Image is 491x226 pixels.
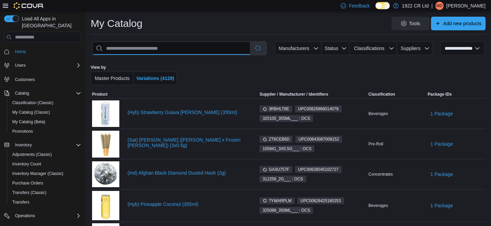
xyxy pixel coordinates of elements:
span: Transfers (Classic) [12,190,46,195]
span: Home [12,47,81,56]
span: Transfers (Classic) [10,189,81,197]
div: Concentrates [367,170,427,178]
button: Customers [1,74,84,84]
button: Transfers (Classic) [7,188,84,197]
button: 1 Package [428,199,456,212]
span: Load All Apps in [GEOGRAPHIC_DATA] [19,15,81,29]
span: 3RBHLT8E [259,106,292,112]
button: Catalog [1,88,84,98]
span: 1 Package [430,141,453,147]
p: [PERSON_NAME] [446,2,486,10]
img: (Hyb) Pineapple Coconut (355ml) [92,191,119,220]
button: Status [322,42,350,55]
a: (Ind) Afghan Black Diamond Dusted Hash (2g) [128,170,247,176]
button: Users [12,61,28,69]
span: My Catalog (Classic) [12,110,50,115]
span: 1 Package [430,202,453,209]
span: Inventory Manager (Classic) [12,171,63,176]
span: Inventory [15,142,32,148]
span: UPC00628425180253 [297,197,344,204]
button: Classifications [349,42,397,55]
img: (Hyb) Strawberry Guava Seltzer (355ml) [92,100,119,127]
span: Customers [12,75,81,83]
button: Suppliers [397,42,432,55]
a: Transfers (Classic) [10,189,49,197]
span: 325105_355ML___ : OCS [259,115,313,122]
span: UPC00843087008152 [295,136,342,143]
a: Purchase Orders [10,179,46,187]
span: MD [436,2,443,10]
span: 325105_355ML___ : OCS [263,115,310,122]
img: (Ind) Afghan Black Diamond Dusted Hash (2g) [92,161,119,187]
button: Inventory Manager (Classic) [7,169,84,178]
a: My Catalog (Classic) [10,108,53,116]
span: 7YWARPLM [259,197,295,204]
span: Classification (Classic) [10,99,81,107]
button: 1 Package [428,167,456,181]
button: Users [1,61,84,70]
span: Operations [12,212,81,220]
span: Package IDs [428,92,452,97]
a: Customers [12,76,38,84]
span: Manufacturers [279,46,309,51]
span: My Catalog (Classic) [10,108,81,116]
div: Beverages [367,201,427,210]
a: Classification (Classic) [10,99,56,107]
span: Inventory Count [10,160,81,168]
a: (Hyb) Strawberry Guava [PERSON_NAME] (355ml) [128,110,247,115]
span: GA3U757F [263,166,289,173]
span: Classification [369,92,395,97]
div: Supplier / Manufacturer / Identifiers [259,92,328,97]
div: Pre-Roll [367,140,427,148]
button: 1 Package [428,137,456,151]
span: 105841_3X0.5G___ : OCS [259,145,314,152]
span: 325088_350ML___ : OCS [263,207,310,213]
span: 105841_3X0.5G___ : OCS [263,146,311,152]
span: Inventory Manager (Classic) [10,169,81,178]
span: UPC00628045102727 [295,166,342,173]
span: My Catalog (Beta) [12,119,45,125]
span: My Catalog (Beta) [10,118,81,126]
span: UPC 00826966014079 [298,106,339,112]
a: Adjustments (Classic) [10,150,55,159]
a: Inventory Count [10,160,44,168]
p: 1922 CR Ltd [402,2,429,10]
button: Master Products [91,71,134,85]
span: 325088_350ML___ : OCS [259,207,313,214]
span: Users [12,61,81,69]
span: Operations [15,213,35,219]
input: Dark Mode [375,2,390,9]
button: Add new products [431,17,486,30]
p: | [431,2,433,10]
span: Catalog [15,91,29,96]
span: Adjustments (Classic) [10,150,81,159]
span: Feedback [349,2,370,9]
span: UPC00826966014079 [295,106,342,112]
span: Catalog [12,89,81,97]
a: Inventory Manager (Classic) [10,169,66,178]
div: Beverages [367,110,427,118]
span: Status [325,46,338,51]
span: Master Products [95,76,130,81]
span: Customers [15,77,35,82]
span: Transfers [12,199,29,205]
span: Suppliers [401,46,420,51]
button: Inventory [12,141,34,149]
span: Tools [409,20,420,27]
span: UPC 00843087008152 [298,136,339,142]
span: 1 Package [430,110,453,117]
span: 312256_2G___ : OCS [263,176,303,182]
button: Operations [12,212,38,220]
a: My Catalog (Beta) [10,118,48,126]
span: Promotions [10,127,81,135]
span: Adjustments (Classic) [12,152,52,157]
span: Inventory [12,141,81,149]
span: Promotions [12,129,33,134]
button: Home [1,47,84,56]
span: Classification (Classic) [12,100,54,106]
span: Product [92,92,107,97]
button: Inventory [1,140,84,150]
a: Promotions [10,127,36,135]
button: Adjustments (Classic) [7,150,84,159]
